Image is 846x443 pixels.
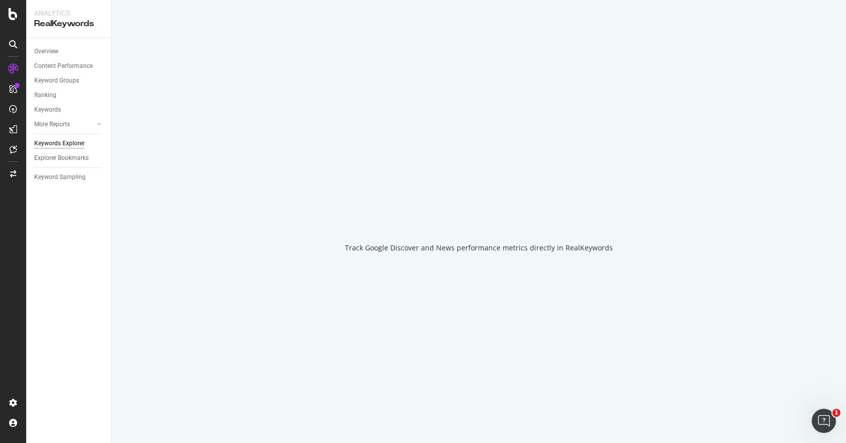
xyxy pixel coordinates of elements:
[34,8,103,18] div: Analytics
[34,90,104,101] a: Ranking
[34,105,61,115] div: Keywords
[34,153,89,163] div: Explorer Bookmarks
[34,61,104,71] a: Content Performance
[34,138,85,149] div: Keywords Explorer
[34,46,104,57] a: Overview
[34,172,86,183] div: Keyword Sampling
[34,75,79,86] div: Keyword Groups
[34,61,93,71] div: Content Performance
[34,90,56,101] div: Ranking
[34,172,104,183] a: Keyword Sampling
[832,409,840,417] span: 1
[345,243,613,253] div: Track Google Discover and News performance metrics directly in RealKeywords
[34,119,94,130] a: More Reports
[34,119,70,130] div: More Reports
[443,191,515,227] div: animation
[34,138,104,149] a: Keywords Explorer
[34,46,58,57] div: Overview
[812,409,836,433] iframe: Intercom live chat
[34,105,104,115] a: Keywords
[34,18,103,30] div: RealKeywords
[34,75,104,86] a: Keyword Groups
[34,153,104,163] a: Explorer Bookmarks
